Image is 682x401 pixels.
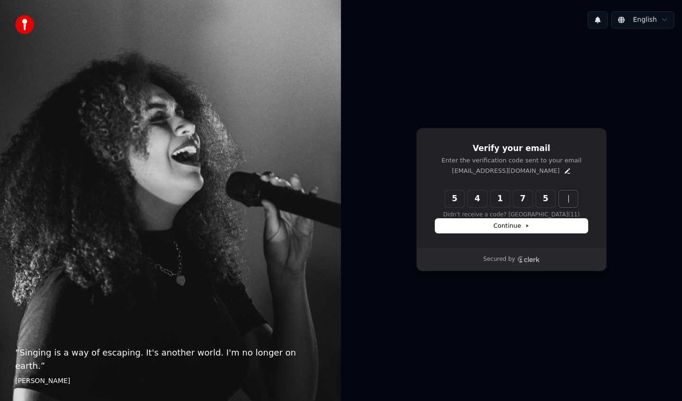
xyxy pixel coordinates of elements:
[15,15,34,34] img: youka
[435,156,588,165] p: Enter the verification code sent to your email
[494,222,529,230] span: Continue
[445,190,597,207] input: Enter verification code
[435,143,588,154] h1: Verify your email
[435,219,588,233] button: Continue
[15,376,326,386] footer: [PERSON_NAME]
[517,256,540,263] a: Clerk logo
[15,346,326,373] p: “ Singing is a way of escaping. It's another world. I'm no longer on earth. ”
[452,167,559,175] p: [EMAIL_ADDRESS][DOMAIN_NAME]
[483,256,515,263] p: Secured by
[564,167,571,175] button: Edit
